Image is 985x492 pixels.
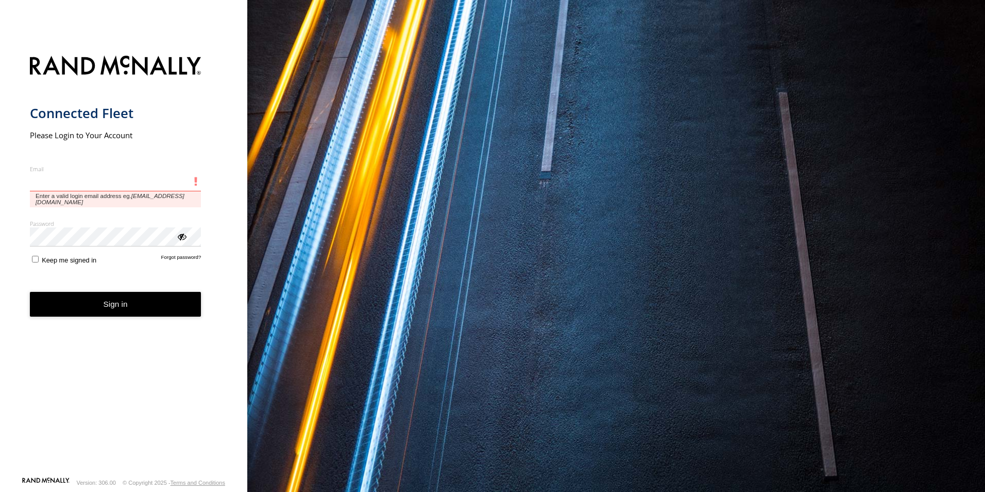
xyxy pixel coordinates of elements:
div: Version: 306.00 [77,480,116,486]
span: Enter a valid login email address eg. [30,191,201,207]
a: Forgot password? [161,254,201,264]
h2: Please Login to Your Account [30,130,201,140]
em: [EMAIL_ADDRESS][DOMAIN_NAME] [36,193,184,205]
div: ViewPassword [176,231,186,241]
label: Password [30,220,201,227]
h1: Connected Fleet [30,105,201,122]
button: Sign in [30,292,201,317]
form: main [30,50,218,477]
div: © Copyright 2025 - [123,480,225,486]
input: Keep me signed in [32,256,39,263]
img: Rand McNally [30,54,201,80]
span: Keep me signed in [42,256,96,264]
a: Terms and Conditions [171,480,225,486]
label: Email [30,165,201,173]
a: Visit our Website [22,478,70,488]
